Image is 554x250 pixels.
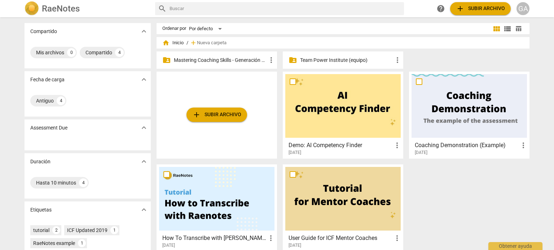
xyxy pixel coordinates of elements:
[491,23,502,34] button: Cuadrícula
[189,23,224,35] div: Por defecto
[138,156,149,167] button: Mostrar más
[78,239,86,247] div: 1
[85,49,112,56] div: Compartido
[162,26,186,31] div: Ordenar por
[289,150,301,156] span: [DATE]
[30,206,52,214] p: Etiquetas
[450,2,511,15] button: Subir
[192,110,201,119] span: add
[140,27,148,36] span: expand_more
[115,48,124,57] div: 4
[162,242,175,249] span: [DATE]
[140,157,148,166] span: expand_more
[170,3,401,14] input: Buscar
[36,49,64,56] div: Mis archivos
[515,25,522,32] span: table_chart
[67,48,76,57] div: 0
[174,56,267,64] p: Mastering Coaching Skills - Generación 31
[186,40,188,46] span: /
[52,226,60,234] div: 2
[503,24,512,33] span: view_list
[57,96,65,105] div: 4
[138,204,149,215] button: Mostrar más
[492,24,501,33] span: view_module
[79,178,88,187] div: 4
[138,26,149,37] button: Mostrar más
[434,2,447,15] a: Obtener ayuda
[267,56,276,64] span: more_vert
[519,141,528,150] span: more_vert
[393,141,401,150] span: more_vert
[285,74,401,155] a: Demo: AI Competency Finder[DATE]
[25,1,39,16] img: Logo
[289,141,393,150] h3: Demo: AI Competency Finder
[186,108,247,122] button: Subir
[285,167,401,248] a: User Guide for ICF Mentor Coaches[DATE]
[159,167,274,248] a: How To Transcribe with [PERSON_NAME][DATE]
[488,242,542,250] div: Obtener ayuda
[267,234,275,242] span: more_vert
[162,56,171,64] span: folder_shared
[36,179,76,186] div: Hasta 10 minutos
[415,141,519,150] h3: Coaching Demonstration (Example)
[30,124,67,132] p: Assessment Due
[456,4,505,13] span: Subir archivo
[138,122,149,133] button: Mostrar más
[190,39,197,46] span: add
[30,28,57,35] p: Compartido
[513,23,524,34] button: Tabla
[42,4,80,14] h2: RaeNotes
[412,74,527,155] a: Coaching Demonstration (Example)[DATE]
[140,123,148,132] span: expand_more
[516,2,529,15] button: GA
[300,56,393,64] p: Team Power Institute (equipo)
[30,158,50,165] p: Duración
[138,74,149,85] button: Mostrar más
[289,234,393,242] h3: User Guide for ICF Mentor Coaches
[162,39,170,46] span: home
[393,234,401,242] span: more_vert
[33,240,75,247] div: RaeNotes example
[192,110,241,119] span: Subir archivo
[140,75,148,84] span: expand_more
[393,56,402,64] span: more_vert
[289,56,297,64] span: folder_shared
[456,4,465,13] span: add
[67,227,107,234] div: ICF Updated 2019
[502,23,513,34] button: Lista
[36,97,54,104] div: Antiguo
[162,39,184,46] span: Inicio
[140,205,148,214] span: expand_more
[110,226,118,234] div: 1
[30,76,65,83] p: Fecha de carga
[25,1,149,16] a: LogoRaeNotes
[197,40,227,46] span: Nueva carpeta
[415,150,427,156] span: [DATE]
[289,242,301,249] span: [DATE]
[33,227,49,234] div: tutorial
[162,234,267,242] h3: How To Transcribe with RaeNotes
[436,4,445,13] span: help
[158,4,167,13] span: search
